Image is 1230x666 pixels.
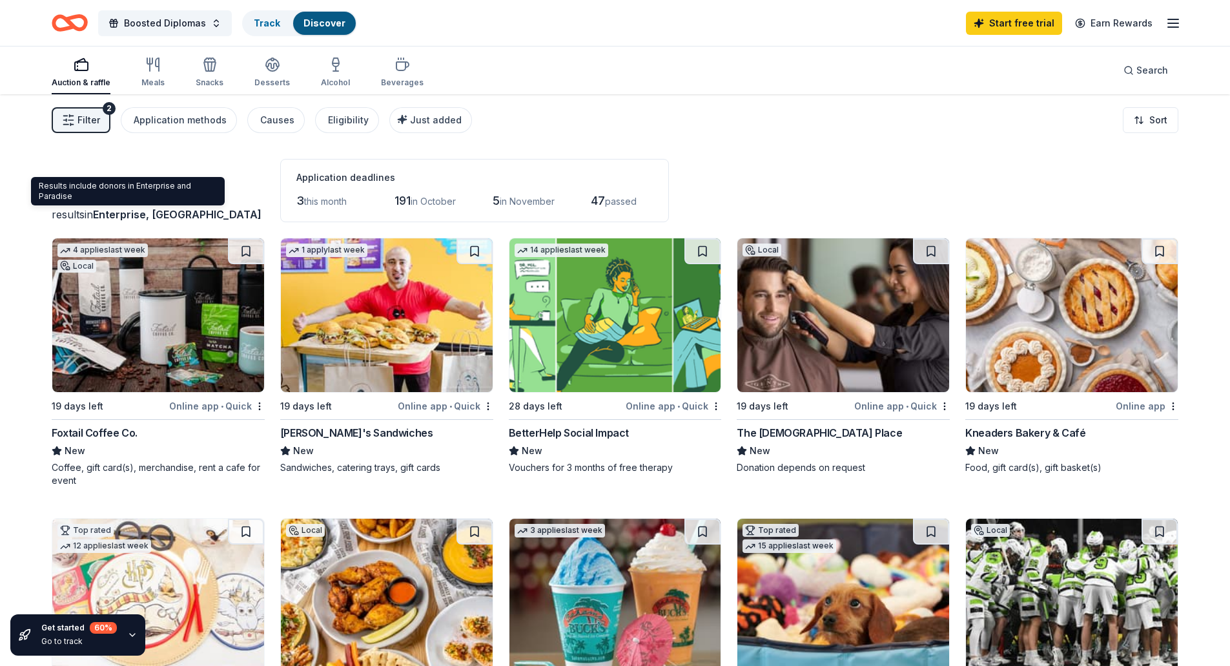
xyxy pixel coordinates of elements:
[196,52,223,94] button: Snacks
[57,244,148,257] div: 4 applies last week
[254,78,290,88] div: Desserts
[52,8,88,38] a: Home
[286,524,325,537] div: Local
[515,524,605,537] div: 3 applies last week
[293,443,314,459] span: New
[381,78,424,88] div: Beverages
[737,425,902,441] div: The [DEMOGRAPHIC_DATA] Place
[978,443,999,459] span: New
[750,443,770,459] span: New
[737,461,950,474] div: Donation depends on request
[90,622,117,634] div: 60 %
[57,524,114,537] div: Top rated
[134,112,227,128] div: Application methods
[52,238,265,487] a: Image for Foxtail Coffee Co.4 applieslast weekLocal19 days leftOnline app•QuickFoxtail Coffee Co....
[304,196,347,207] span: this month
[965,238,1178,474] a: Image for Kneaders Bakery & Café19 days leftOnline appKneaders Bakery & CaféNewFood, gift card(s)...
[737,238,950,474] a: Image for The Gents PlaceLocal19 days leftOnline app•QuickThe [DEMOGRAPHIC_DATA] PlaceNewDonation...
[315,107,379,133] button: Eligibility
[260,112,294,128] div: Causes
[41,622,117,634] div: Get started
[247,107,305,133] button: Causes
[280,461,493,474] div: Sandwiches, catering trays, gift cards
[677,401,680,411] span: •
[389,107,472,133] button: Just added
[1116,398,1178,414] div: Online app
[57,539,151,553] div: 12 applies last week
[515,244,608,257] div: 14 applies last week
[321,52,350,94] button: Alcohol
[1136,63,1168,78] span: Search
[52,52,110,94] button: Auction & raffle
[398,398,493,414] div: Online app Quick
[509,238,721,392] img: Image for BetterHelp Social Impact
[280,238,493,474] a: Image for Ike's Sandwiches1 applylast week19 days leftOnline app•Quick[PERSON_NAME]'s SandwichesN...
[52,78,110,88] div: Auction & raffle
[1113,57,1178,83] button: Search
[906,401,908,411] span: •
[254,17,280,28] a: Track
[509,238,722,474] a: Image for BetterHelp Social Impact14 applieslast week28 days leftOnline app•QuickBetterHelp Socia...
[103,102,116,115] div: 2
[509,425,629,441] div: BetterHelp Social Impact
[328,112,369,128] div: Eligibility
[493,194,500,207] span: 5
[57,260,96,273] div: Local
[52,238,264,392] img: Image for Foxtail Coffee Co.
[93,208,261,221] span: Enterprise, [GEOGRAPHIC_DATA]
[743,539,836,553] div: 15 applies last week
[381,52,424,94] button: Beverages
[98,10,232,36] button: Boosted Diplomas
[591,194,605,207] span: 47
[410,114,462,125] span: Just added
[966,12,1062,35] a: Start free trial
[77,112,100,128] span: Filter
[52,399,103,414] div: 19 days left
[737,238,949,392] img: Image for The Gents Place
[121,107,237,133] button: Application methods
[254,52,290,94] button: Desserts
[65,443,85,459] span: New
[280,399,332,414] div: 19 days left
[286,244,367,257] div: 1 apply last week
[296,194,304,207] span: 3
[52,461,265,487] div: Coffee, gift card(s), merchandise, rent a cafe for event
[85,208,261,221] span: in
[52,107,110,133] button: Filter2
[52,207,265,222] div: results
[965,425,1085,441] div: Kneaders Bakery & Café
[281,238,493,392] img: Image for Ike's Sandwiches
[743,524,799,537] div: Top rated
[1149,112,1167,128] span: Sort
[141,78,165,88] div: Meals
[965,461,1178,474] div: Food, gift card(s), gift basket(s)
[169,398,265,414] div: Online app Quick
[966,238,1178,392] img: Image for Kneaders Bakery & Café
[141,52,165,94] button: Meals
[296,170,653,185] div: Application deadlines
[196,78,223,88] div: Snacks
[303,17,345,28] a: Discover
[743,244,781,256] div: Local
[1067,12,1160,35] a: Earn Rewards
[605,196,637,207] span: passed
[1123,107,1178,133] button: Sort
[124,16,206,31] span: Boosted Diplomas
[221,401,223,411] span: •
[737,399,788,414] div: 19 days left
[509,399,562,414] div: 28 days left
[321,78,350,88] div: Alcohol
[626,398,721,414] div: Online app Quick
[854,398,950,414] div: Online app Quick
[242,10,357,36] button: TrackDiscover
[31,177,225,205] div: Results include donors in Enterprise and Paradise
[411,196,456,207] span: in October
[965,399,1017,414] div: 19 days left
[522,443,542,459] span: New
[52,425,138,441] div: Foxtail Coffee Co.
[41,636,117,647] div: Go to track
[395,194,411,207] span: 191
[449,401,452,411] span: •
[280,425,433,441] div: [PERSON_NAME]'s Sandwiches
[500,196,555,207] span: in November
